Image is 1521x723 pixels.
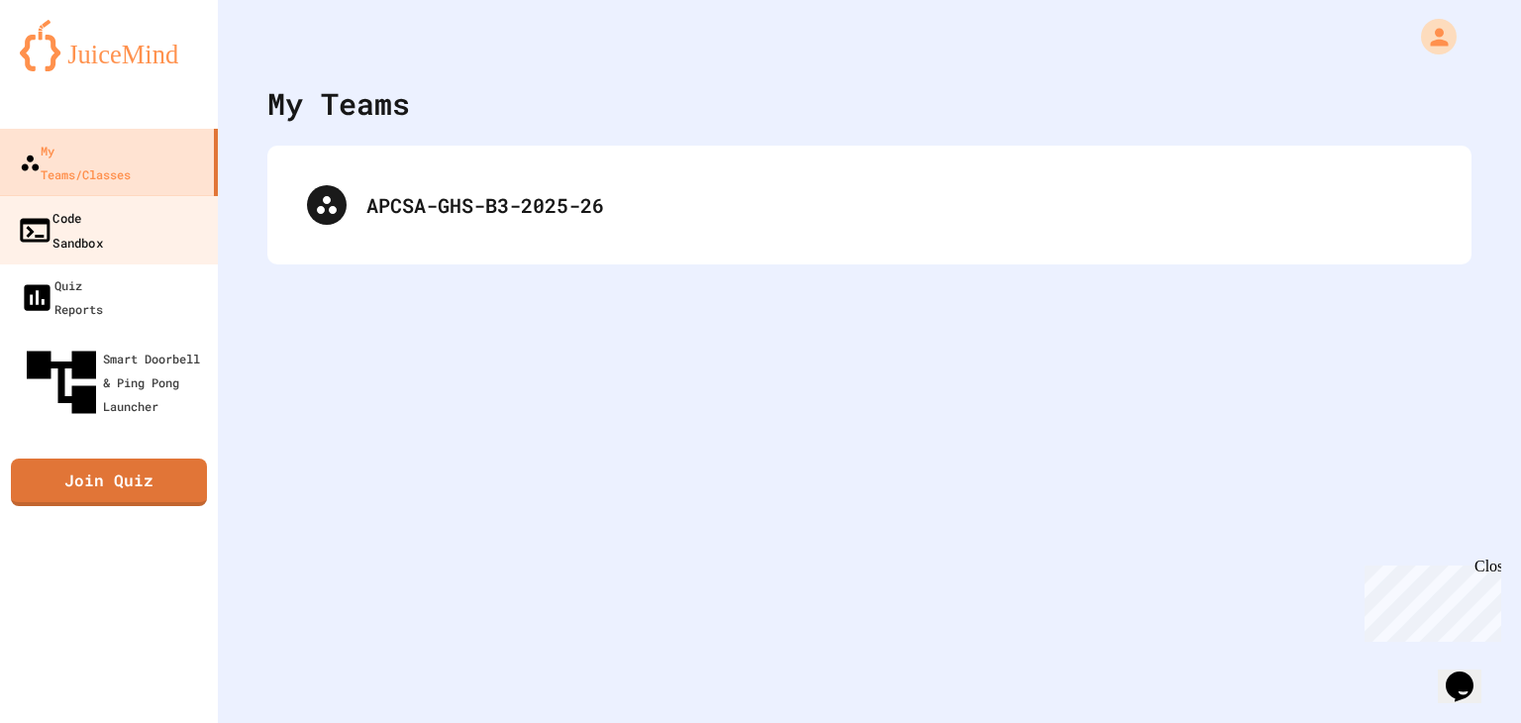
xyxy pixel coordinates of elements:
[287,165,1452,245] div: APCSA-GHS-B3-2025-26
[8,8,137,126] div: Chat with us now!Close
[20,341,210,424] div: Smart Doorbell & Ping Pong Launcher
[267,81,410,126] div: My Teams
[20,139,131,186] div: My Teams/Classes
[1438,644,1501,703] iframe: chat widget
[1357,558,1501,642] iframe: chat widget
[17,205,103,254] div: Code Sandbox
[366,190,1432,220] div: APCSA-GHS-B3-2025-26
[1400,14,1462,59] div: My Account
[20,20,198,71] img: logo-orange.svg
[20,273,103,321] div: Quiz Reports
[11,459,207,506] a: Join Quiz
